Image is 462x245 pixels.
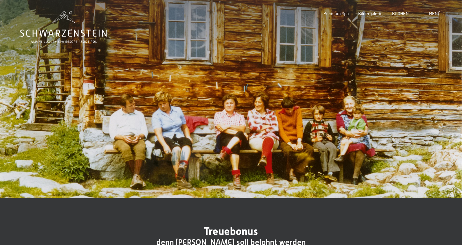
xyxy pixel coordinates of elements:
a: Bildergalerie [358,11,383,16]
a: Premium Spa [323,11,349,16]
a: BUCHEN [392,11,409,16]
span: Menü [429,11,441,16]
span: Treuebonus [204,225,258,237]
